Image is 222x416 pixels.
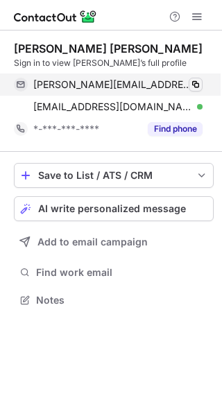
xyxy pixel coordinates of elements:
span: Add to email campaign [37,236,148,248]
button: AI write personalized message [14,196,214,221]
div: [PERSON_NAME] [PERSON_NAME] [14,42,203,55]
button: Find work email [14,263,214,282]
span: AI write personalized message [38,203,186,214]
div: Save to List / ATS / CRM [38,170,189,181]
span: [PERSON_NAME][EMAIL_ADDRESS][DOMAIN_NAME] [33,78,192,91]
div: Sign in to view [PERSON_NAME]’s full profile [14,57,214,69]
span: [EMAIL_ADDRESS][DOMAIN_NAME] [33,101,192,113]
span: Notes [36,294,208,306]
button: Add to email campaign [14,229,214,254]
span: Find work email [36,266,208,279]
button: Notes [14,291,214,310]
button: save-profile-one-click [14,163,214,188]
button: Reveal Button [148,122,203,136]
img: ContactOut v5.3.10 [14,8,97,25]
